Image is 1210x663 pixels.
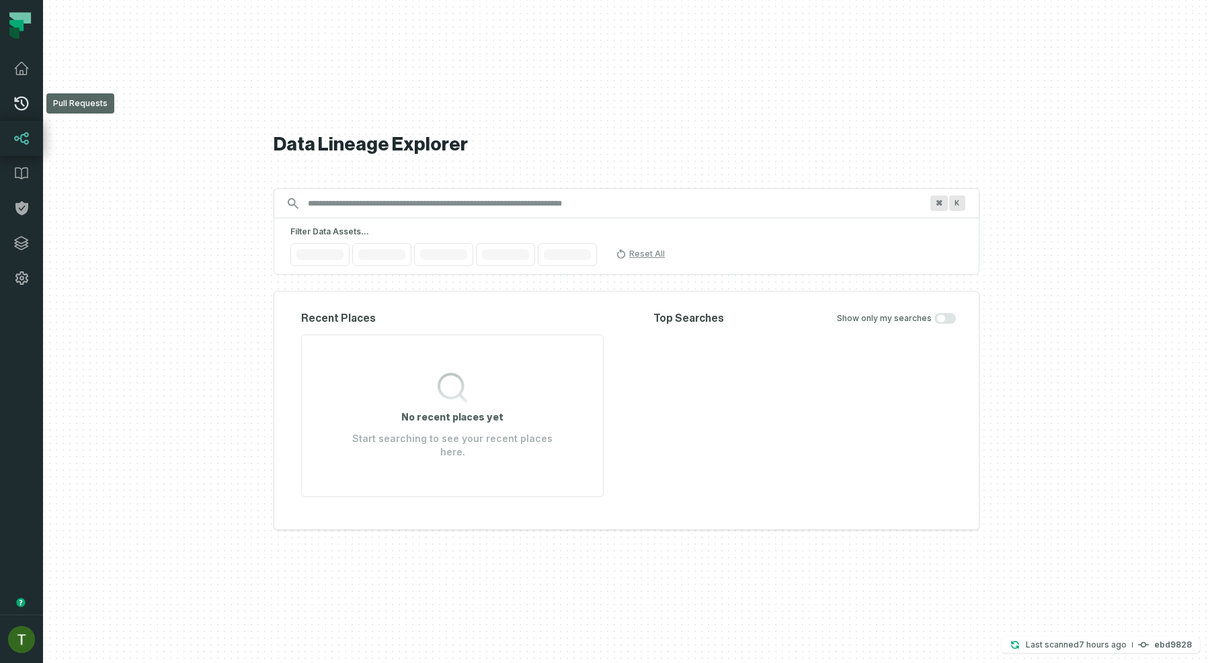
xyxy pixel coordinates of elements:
img: avatar of Tomer Galun [8,626,35,653]
p: Last scanned [1026,638,1127,652]
span: Press ⌘ + K to focus the search bar [949,195,965,211]
button: Last scanned[DATE] 4:02:57 AMebd9828 [1002,637,1200,653]
relative-time: Sep 29, 2025, 4:02 AM GMT+3 [1079,639,1127,650]
div: Pull Requests [46,93,114,114]
span: Press ⌘ + K to focus the search bar [930,195,948,211]
div: Tooltip anchor [15,596,27,609]
h1: Data Lineage Explorer [274,133,979,157]
h4: ebd9828 [1154,641,1192,649]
